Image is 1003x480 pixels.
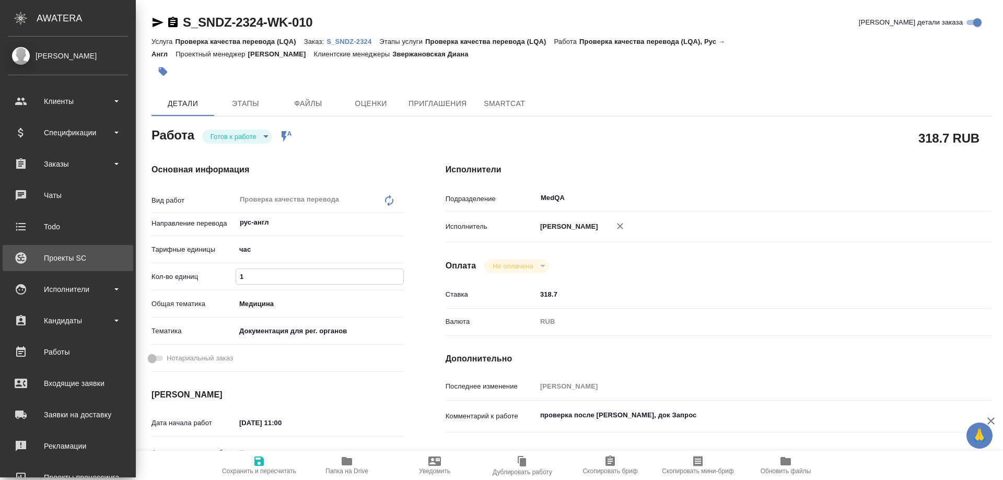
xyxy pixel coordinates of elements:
[236,241,404,259] div: час
[493,469,552,476] span: Дублировать работу
[222,467,296,475] span: Сохранить и пересчитать
[479,451,566,480] button: Дублировать работу
[654,451,742,480] button: Скопировать мини-бриф
[392,50,476,58] p: Звержановская Диана
[8,313,128,329] div: Кандидаты
[446,353,992,365] h4: Дополнительно
[236,445,327,460] input: Пустое поле
[398,221,400,224] button: Open
[151,418,236,428] p: Дата начала работ
[151,272,236,282] p: Кол-во единиц
[151,244,236,255] p: Тарифные единицы
[183,15,312,29] a: S_SNDZ-2324-WK-010
[3,182,133,208] a: Чаты
[8,156,128,172] div: Заказы
[151,38,175,45] p: Услуга
[537,406,946,424] textarea: проверка после [PERSON_NAME], док Запрос
[176,50,248,58] p: Проектный менеджер
[3,245,133,271] a: Проекты SC
[151,16,164,29] button: Скопировать ссылку для ЯМессенджера
[215,451,303,480] button: Сохранить и пересчитать
[158,97,208,110] span: Детали
[480,97,530,110] span: SmartCat
[8,376,128,391] div: Входящие заявки
[202,130,272,144] div: Готов к работе
[236,415,327,430] input: ✎ Введи что-нибудь
[303,451,391,480] button: Папка на Drive
[8,125,128,141] div: Спецификации
[151,299,236,309] p: Общая тематика
[537,379,946,394] input: Пустое поле
[167,16,179,29] button: Скопировать ссылку
[326,38,379,45] p: S_SNDZ-2324
[489,262,536,271] button: Не оплачена
[582,467,637,475] span: Скопировать бриф
[742,451,830,480] button: Обновить файлы
[940,197,942,199] button: Open
[151,125,194,144] h2: Работа
[8,438,128,454] div: Рекламации
[662,467,733,475] span: Скопировать мини-бриф
[3,370,133,396] a: Входящие заявки
[419,467,450,475] span: Уведомить
[151,448,236,458] p: Факт. дата начала работ
[151,389,404,401] h4: [PERSON_NAME]
[151,163,404,176] h4: Основная информация
[966,423,993,449] button: 🙏
[3,402,133,428] a: Заявки на доставку
[248,50,314,58] p: [PERSON_NAME]
[391,451,479,480] button: Уведомить
[3,339,133,365] a: Работы
[609,215,632,238] button: Удалить исполнителя
[409,97,467,110] span: Приглашения
[325,467,368,475] span: Папка на Drive
[236,295,404,313] div: Медицина
[537,447,946,464] textarea: /Clients/Sandoz/Orders/S_SNDZ-2324/LQA/S_SNDZ-2324-WK-010
[425,38,554,45] p: Проверка качества перевода (LQA)
[446,221,537,232] p: Исполнитель
[918,129,979,147] h2: 318.7 RUB
[151,326,236,336] p: Тематика
[8,188,128,203] div: Чаты
[446,163,992,176] h4: Исполнители
[446,289,537,300] p: Ставка
[175,38,304,45] p: Проверка качества перевода (LQA)
[3,433,133,459] a: Рекламации
[537,221,598,232] p: [PERSON_NAME]
[859,17,963,28] span: [PERSON_NAME] детали заказа
[566,451,654,480] button: Скопировать бриф
[446,260,476,272] h4: Оплата
[554,38,579,45] p: Работа
[151,218,236,229] p: Направление перевода
[8,250,128,266] div: Проекты SC
[8,282,128,297] div: Исполнители
[3,214,133,240] a: Todo
[151,195,236,206] p: Вид работ
[446,381,537,392] p: Последнее изменение
[446,317,537,327] p: Валюта
[8,219,128,235] div: Todo
[304,38,326,45] p: Заказ:
[8,93,128,109] div: Клиенты
[379,38,425,45] p: Этапы услуги
[761,467,811,475] span: Обновить файлы
[971,425,988,447] span: 🙏
[8,407,128,423] div: Заявки на доставку
[326,37,379,45] a: S_SNDZ-2324
[37,8,136,29] div: AWATERA
[207,132,260,141] button: Готов к работе
[346,97,396,110] span: Оценки
[283,97,333,110] span: Файлы
[8,344,128,360] div: Работы
[484,259,549,273] div: Готов к работе
[167,353,233,364] span: Нотариальный заказ
[236,322,404,340] div: Документация для рег. органов
[220,97,271,110] span: Этапы
[537,287,946,302] input: ✎ Введи что-нибудь
[446,411,537,422] p: Комментарий к работе
[8,50,128,62] div: [PERSON_NAME]
[151,60,174,83] button: Добавить тэг
[314,50,393,58] p: Клиентские менеджеры
[537,313,946,331] div: RUB
[446,194,537,204] p: Подразделение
